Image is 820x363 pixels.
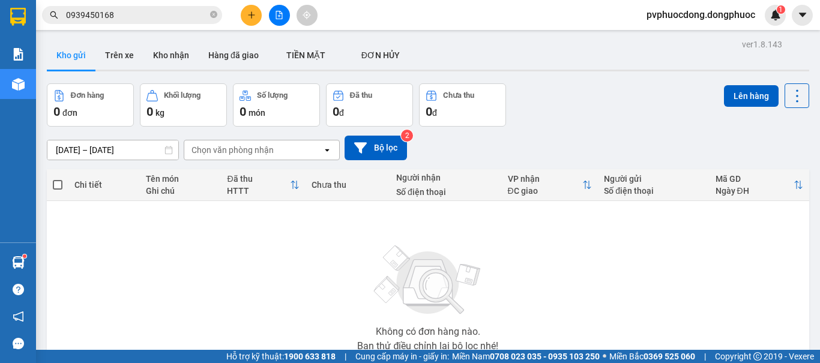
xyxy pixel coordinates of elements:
div: Ghi chú [146,186,215,196]
button: Đơn hàng0đơn [47,83,134,127]
span: đơn [62,108,77,118]
img: solution-icon [12,48,25,61]
button: Trên xe [95,41,143,70]
div: Chưa thu [443,91,474,100]
div: Số điện thoại [604,186,703,196]
span: notification [13,311,24,322]
span: ⚪️ [603,354,606,359]
button: Kho nhận [143,41,199,70]
strong: 1900 633 818 [284,352,336,361]
div: Người gửi [604,174,703,184]
button: Kho gửi [47,41,95,70]
span: question-circle [13,284,24,295]
sup: 1 [777,5,785,14]
th: Toggle SortBy [502,169,598,201]
strong: 0369 525 060 [644,352,695,361]
img: warehouse-icon [12,256,25,269]
div: Đã thu [227,174,290,184]
div: Tên món [146,174,215,184]
div: Người nhận [396,173,495,182]
button: Bộ lọc [345,136,407,160]
img: icon-new-feature [770,10,781,20]
img: warehouse-icon [12,78,25,91]
span: message [13,338,24,349]
button: plus [241,5,262,26]
sup: 1 [23,254,26,258]
div: Không có đơn hàng nào. [376,327,480,337]
span: Miền Bắc [609,350,695,363]
span: 1 [779,5,783,14]
span: aim [303,11,311,19]
span: đ [339,108,344,118]
span: plus [247,11,256,19]
button: Khối lượng0kg [140,83,227,127]
button: Lên hàng [724,85,779,107]
th: Toggle SortBy [710,169,809,201]
div: VP nhận [508,174,583,184]
button: Số lượng0món [233,83,320,127]
button: Hàng đã giao [199,41,268,70]
span: close-circle [210,11,217,18]
span: search [50,11,58,19]
span: caret-down [797,10,808,20]
div: Số lượng [257,91,288,100]
input: Select a date range. [47,140,178,160]
span: close-circle [210,10,217,21]
span: 0 [426,104,432,119]
div: ĐC giao [508,186,583,196]
div: Khối lượng [164,91,200,100]
span: 0 [53,104,60,119]
div: Ngày ĐH [716,186,794,196]
span: Hỗ trợ kỹ thuật: [226,350,336,363]
img: svg+xml;base64,PHN2ZyBjbGFzcz0ibGlzdC1wbHVnX19zdmciIHhtbG5zPSJodHRwOi8vd3d3LnczLm9yZy8yMDAwL3N2Zy... [368,238,488,322]
span: file-add [275,11,283,19]
span: pvphuocdong.dongphuoc [637,7,765,22]
button: aim [297,5,318,26]
span: món [249,108,265,118]
span: 0 [146,104,153,119]
div: Chi tiết [74,180,134,190]
svg: open [322,145,332,155]
th: Toggle SortBy [221,169,306,201]
div: Đơn hàng [71,91,104,100]
button: Đã thu0đ [326,83,413,127]
span: Cung cấp máy in - giấy in: [355,350,449,363]
span: đ [432,108,437,118]
span: TIỀN MẶT [286,50,325,60]
div: Đã thu [350,91,372,100]
span: 0 [333,104,339,119]
div: Chọn văn phòng nhận [191,144,274,156]
div: Số điện thoại [396,187,495,197]
input: Tìm tên, số ĐT hoặc mã đơn [66,8,208,22]
button: Chưa thu0đ [419,83,506,127]
strong: 0708 023 035 - 0935 103 250 [490,352,600,361]
div: HTTT [227,186,290,196]
sup: 2 [401,130,413,142]
button: caret-down [792,5,813,26]
div: Mã GD [716,174,794,184]
img: logo-vxr [10,8,26,26]
span: | [345,350,346,363]
div: ver 1.8.143 [742,38,782,51]
span: Miền Nam [452,350,600,363]
span: 0 [240,104,246,119]
div: Bạn thử điều chỉnh lại bộ lọc nhé! [357,341,498,351]
span: copyright [753,352,762,361]
button: file-add [269,5,290,26]
div: Chưa thu [312,180,384,190]
span: | [704,350,706,363]
span: ĐƠN HỦY [361,50,400,60]
span: kg [155,108,164,118]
